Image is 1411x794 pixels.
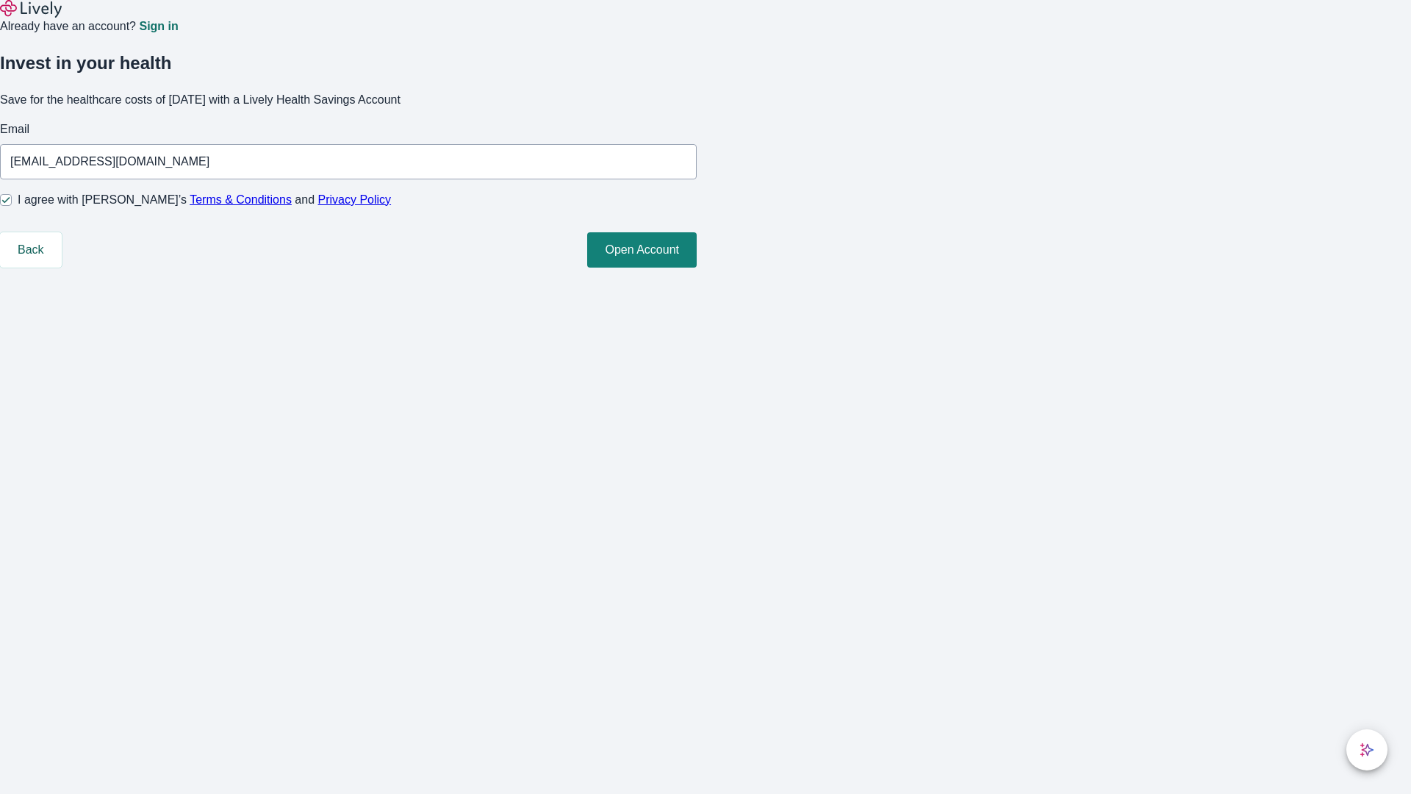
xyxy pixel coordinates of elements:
button: chat [1346,729,1387,770]
a: Sign in [139,21,178,32]
svg: Lively AI Assistant [1360,743,1374,757]
a: Privacy Policy [318,193,392,206]
span: I agree with [PERSON_NAME]’s and [18,191,391,209]
button: Open Account [587,232,697,268]
a: Terms & Conditions [190,193,292,206]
